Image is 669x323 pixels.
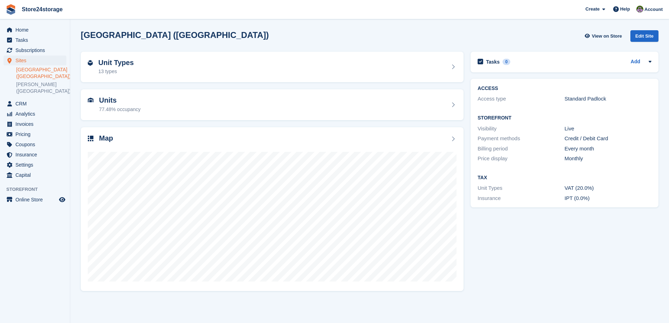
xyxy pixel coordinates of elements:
[4,160,66,170] a: menu
[4,109,66,119] a: menu
[4,140,66,149] a: menu
[478,86,651,91] h2: ACCESS
[585,6,599,13] span: Create
[478,175,651,181] h2: Tax
[15,109,58,119] span: Analytics
[644,6,663,13] span: Account
[81,127,464,291] a: Map
[4,150,66,160] a: menu
[99,106,140,113] div: 77.48% occupancy
[15,195,58,205] span: Online Store
[565,125,651,133] div: Live
[630,30,658,42] div: Edit Site
[88,98,93,103] img: unit-icn-7be61d7bf1b0ce9d3e12c5938cc71ed9869f7b940bace4675aadf7bd6d80202e.svg
[4,195,66,205] a: menu
[478,184,564,192] div: Unit Types
[565,95,651,103] div: Standard Padlock
[15,129,58,139] span: Pricing
[15,160,58,170] span: Settings
[15,56,58,65] span: Sites
[15,35,58,45] span: Tasks
[16,66,66,80] a: [GEOGRAPHIC_DATA] ([GEOGRAPHIC_DATA])
[15,150,58,160] span: Insurance
[565,145,651,153] div: Every month
[4,45,66,55] a: menu
[88,60,93,66] img: unit-type-icn-2b2737a686de81e16bb02015468b77c625bbabd49415b5ef34ead5e3b44a266d.svg
[4,170,66,180] a: menu
[4,25,66,35] a: menu
[565,184,651,192] div: VAT (20.0%)
[6,4,16,15] img: stora-icon-8386f47178a22dfd0bd8f6a31ec36ba5ce8667c1dd55bd0f319d3a0aa187defe.svg
[478,125,564,133] div: Visibility
[15,170,58,180] span: Capital
[478,194,564,202] div: Insurance
[636,6,643,13] img: Jane Welch
[631,58,640,66] a: Add
[565,135,651,143] div: Credit / Debit Card
[58,195,66,204] a: Preview store
[19,4,66,15] a: Store24storage
[81,30,269,40] h2: [GEOGRAPHIC_DATA] ([GEOGRAPHIC_DATA])
[4,56,66,65] a: menu
[620,6,630,13] span: Help
[592,33,622,40] span: View on Store
[15,25,58,35] span: Home
[503,59,511,65] div: 0
[88,136,93,141] img: map-icn-33ee37083ee616e46c38cad1a60f524a97daa1e2b2c8c0bc3eb3415660979fc1.svg
[15,45,58,55] span: Subscriptions
[15,140,58,149] span: Coupons
[98,59,134,67] h2: Unit Types
[6,186,70,193] span: Storefront
[99,96,140,104] h2: Units
[16,81,66,95] a: [PERSON_NAME] ([GEOGRAPHIC_DATA])
[478,95,564,103] div: Access type
[4,129,66,139] a: menu
[81,89,464,120] a: Units 77.48% occupancy
[99,134,113,142] h2: Map
[565,194,651,202] div: IPT (0.0%)
[478,145,564,153] div: Billing period
[486,59,500,65] h2: Tasks
[584,30,625,42] a: View on Store
[81,52,464,83] a: Unit Types 13 types
[15,119,58,129] span: Invoices
[98,68,134,75] div: 13 types
[4,99,66,109] a: menu
[4,35,66,45] a: menu
[630,30,658,45] a: Edit Site
[15,99,58,109] span: CRM
[478,135,564,143] div: Payment methods
[478,155,564,163] div: Price display
[565,155,651,163] div: Monthly
[4,119,66,129] a: menu
[478,115,651,121] h2: Storefront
